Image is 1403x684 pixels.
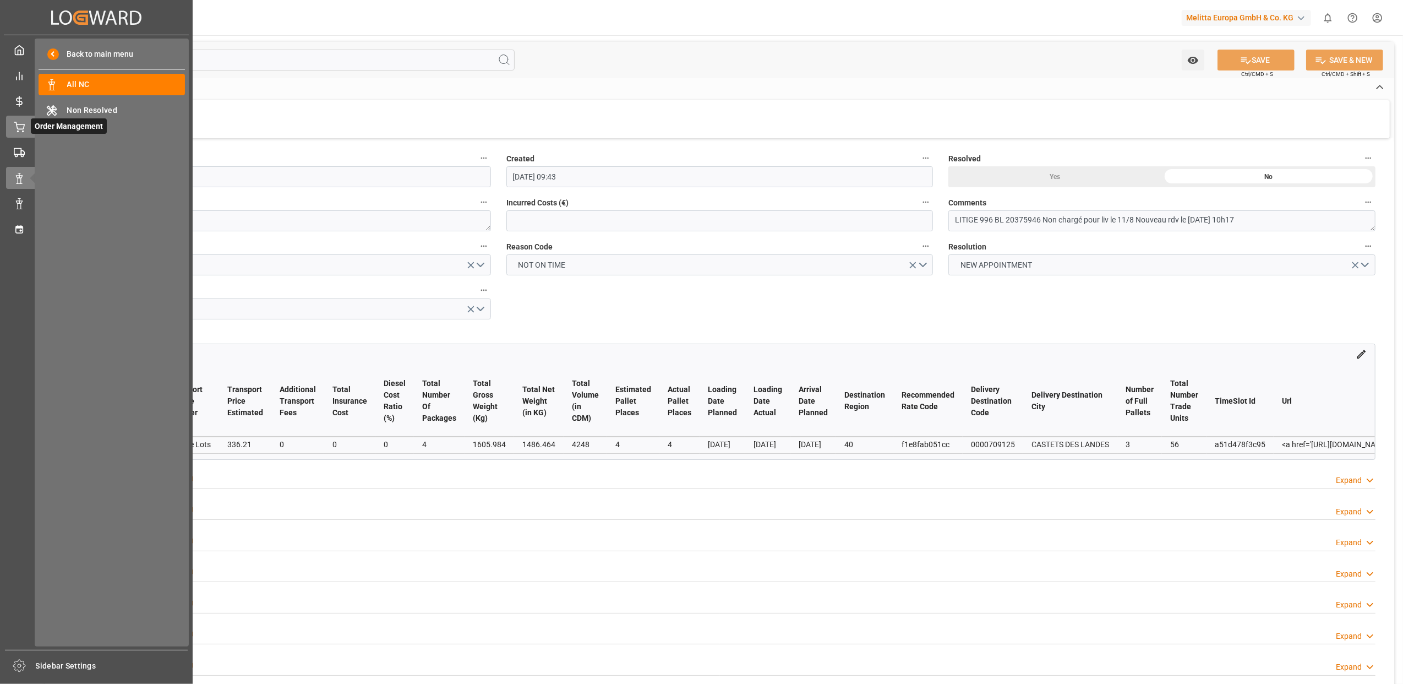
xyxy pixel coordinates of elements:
th: Destination Region [836,366,893,437]
div: 4 [668,438,691,451]
th: Delivery Destination Code [963,366,1023,437]
textarea: LITIGE 996 BL 20375946 Non chargé pour liv le 11/8 Nouveau rdv le [DATE] 10h17 [948,210,1375,231]
button: SAVE & NEW [1306,50,1383,70]
a: All NC [39,74,185,95]
div: Yes [948,166,1162,187]
button: show 0 new notifications [1315,6,1340,30]
div: 4248 [572,438,599,451]
button: Incurred Costs (€) [919,195,933,209]
th: Additional Transport Fees [271,366,324,437]
input: DD-MM-YYYY HH:MM [506,166,933,187]
th: Total Number Of Packages [414,366,465,437]
div: 3 [1126,438,1154,451]
input: DD-MM-YYYY HH:MM [64,166,491,187]
div: Expand [1336,475,1362,486]
button: Updated [477,151,491,165]
th: Total Volume (in CDM) [564,366,607,437]
button: Created [919,151,933,165]
div: f1e8fab051cc [902,438,954,451]
button: Resolved [1361,151,1375,165]
div: Expand [1336,506,1362,518]
div: Expand [1336,599,1362,611]
a: Non Resolved [39,99,185,121]
textarea: 620dce938b5f [64,210,491,231]
button: Cost Ownership [477,283,491,297]
span: Reason Code [506,241,553,253]
div: 0000709125 [971,438,1015,451]
button: open menu [948,254,1375,275]
span: Sidebar Settings [36,660,188,672]
div: 56 [1170,438,1198,451]
span: Resolved [948,153,981,165]
a: Timeslot Management [6,218,187,240]
span: Order Management [31,118,107,134]
span: All NC [67,79,185,90]
th: Total Insurance Cost [324,366,375,437]
th: Estimated Pallet Places [607,366,659,437]
span: Comments [948,197,986,209]
button: open menu [64,254,491,275]
th: Loading Date Actual [745,366,790,437]
div: 336.21 [227,438,263,451]
th: Loading Date Planned [700,366,745,437]
div: [DATE] [799,438,828,451]
th: Total Number Trade Units [1162,366,1207,437]
button: open menu [1182,50,1204,70]
span: Non Resolved [67,105,185,116]
span: NOT ON TIME [512,259,571,271]
div: a51d478f3c95 [1215,438,1265,451]
th: Actual Pallet Places [659,366,700,437]
div: Expand [1336,537,1362,549]
a: Control Tower [6,64,187,86]
span: Created [506,153,534,165]
input: Search Fields [51,50,515,70]
div: 40 [844,438,885,451]
button: Comments [1361,195,1375,209]
div: 0 [280,438,316,451]
div: Expand [1336,568,1362,580]
button: open menu [506,254,933,275]
th: Total Gross Weight (Kg) [465,366,514,437]
th: Delivery Destination City [1023,366,1117,437]
th: TimeSlot Id [1207,366,1274,437]
div: 0 [332,438,367,451]
button: Help Center [1340,6,1365,30]
div: No [1162,166,1375,187]
span: NEW APPOINTMENT [955,259,1038,271]
div: 1486.464 [522,438,555,451]
span: Incurred Costs (€) [506,197,569,209]
span: Resolution [948,241,986,253]
button: Transport ID Logward * [477,195,491,209]
div: [DATE] [754,438,782,451]
a: Data Management [6,193,187,214]
button: Melitta Europa GmbH & Co. KG [1182,7,1315,28]
div: 1605.984 [473,438,506,451]
button: Responsible Party [477,239,491,253]
a: Transport Management [6,142,187,163]
span: Back to main menu [59,48,133,60]
a: My Cockpit [6,39,187,61]
th: Arrival Date Planned [790,366,836,437]
div: 4 [422,438,456,451]
div: CASTETS DES LANDES [1031,438,1109,451]
button: open menu [64,298,491,319]
th: Number of Full Pallets [1117,366,1162,437]
div: 0 [384,438,406,451]
a: Rate Management [6,90,187,112]
div: Melitta Europa GmbH & Co. KG [1182,10,1311,26]
th: Transport Price Estimated [219,366,271,437]
div: Expand [1336,661,1362,673]
button: Reason Code [919,239,933,253]
span: Ctrl/CMD + S [1241,70,1273,78]
button: Resolution [1361,239,1375,253]
button: SAVE [1218,50,1295,70]
div: 4 [615,438,651,451]
th: Diesel Cost Ratio (%) [375,366,414,437]
div: [DATE] [708,438,737,451]
th: Recommended Rate Code [893,366,963,437]
span: Ctrl/CMD + Shift + S [1322,70,1370,78]
a: Order ManagementOrder Management [6,116,187,137]
th: Total Net Weight (in KG) [514,366,564,437]
div: Expand [1336,631,1362,642]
